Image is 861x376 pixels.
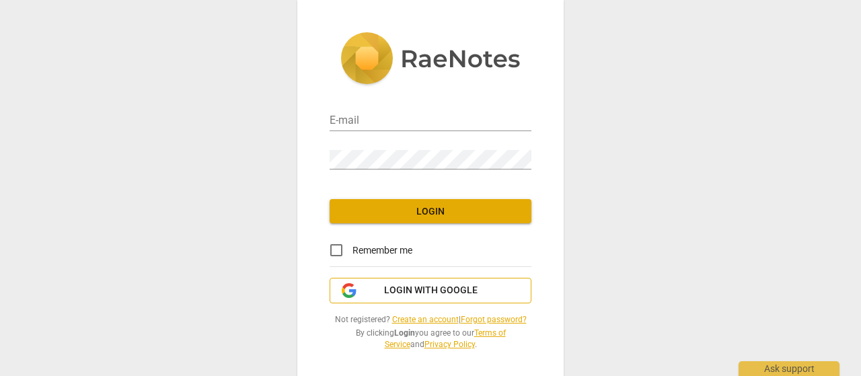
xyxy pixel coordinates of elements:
div: Ask support [739,361,839,376]
span: By clicking you agree to our and . [330,328,531,350]
span: Login with Google [384,284,478,297]
img: 5ac2273c67554f335776073100b6d88f.svg [340,32,521,87]
a: Terms of Service [385,328,506,349]
button: Login [330,199,531,223]
b: Login [394,328,415,338]
span: Not registered? | [330,314,531,326]
span: Remember me [352,243,412,258]
button: Login with Google [330,278,531,303]
a: Create an account [392,315,459,324]
a: Forgot password? [461,315,527,324]
a: Privacy Policy [424,340,475,349]
span: Login [340,205,521,219]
